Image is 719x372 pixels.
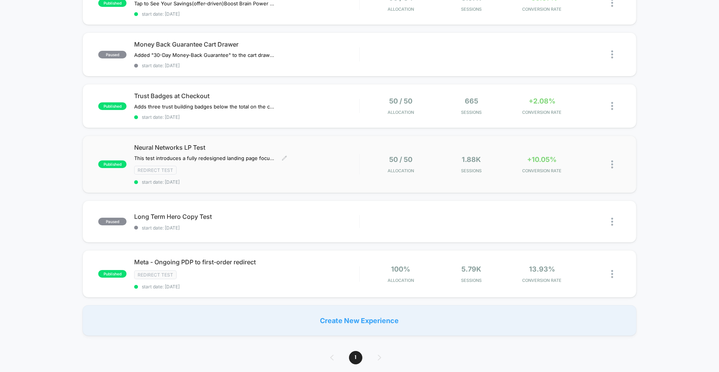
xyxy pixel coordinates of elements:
[134,92,359,100] span: Trust Badges at Checkout
[134,284,359,290] span: start date: [DATE]
[134,11,359,17] span: start date: [DATE]
[349,351,362,364] span: 1
[98,270,127,278] span: published
[391,265,411,273] span: 100%
[134,225,359,231] span: start date: [DATE]
[438,168,505,173] span: Sessions
[388,6,414,12] span: Allocation
[529,265,555,273] span: 13.93%
[438,110,505,115] span: Sessions
[134,166,177,175] span: Redirect Test
[438,278,505,283] span: Sessions
[98,102,127,110] span: published
[509,6,576,12] span: CONVERSION RATE
[509,278,576,283] span: CONVERSION RATE
[527,155,557,163] span: +10.05%
[388,110,414,115] span: Allocation
[134,114,359,120] span: start date: [DATE]
[134,52,276,58] span: Added "30-Day Money-Back Guarantee" to the cart drawer below checkout CTAs
[509,168,576,173] span: CONVERSION RATE
[134,258,359,266] span: Meta - Ongoing PDP to first-order redirect
[465,97,478,105] span: 665
[438,6,505,12] span: Sessions
[134,213,359,220] span: Long Term Hero Copy Test
[388,168,414,173] span: Allocation
[389,155,412,163] span: 50 / 50
[134,155,276,161] span: This test introduces a fully redesigned landing page focused on scientific statistics and data-ba...
[134,63,359,68] span: start date: [DATE]
[134,0,276,6] span: Tap to See Your Savings(offer-driven)Boost Brain Power Without the Crash(benefit-oriented)Start Y...
[98,218,127,225] span: paused
[509,110,576,115] span: CONVERSION RATE
[98,51,127,58] span: paused
[98,160,127,168] span: published
[134,270,177,279] span: Redirect Test
[134,144,359,151] span: Neural Networks LP Test
[388,278,414,283] span: Allocation
[389,97,412,105] span: 50 / 50
[461,265,481,273] span: 5.79k
[134,40,359,48] span: Money Back Guarantee Cart Drawer
[134,104,276,110] span: Adds three trust building badges below the total on the checkout page.Isolated to exclude /first-...
[611,102,613,110] img: close
[529,97,555,105] span: +2.08%
[611,50,613,58] img: close
[462,155,481,163] span: 1.88k
[134,179,359,185] span: start date: [DATE]
[611,218,613,226] img: close
[611,160,613,168] img: close
[83,305,636,336] div: Create New Experience
[611,270,613,278] img: close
